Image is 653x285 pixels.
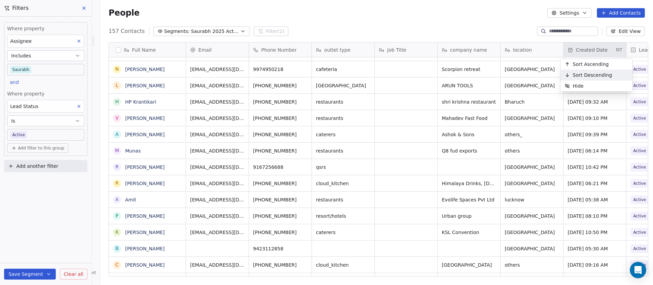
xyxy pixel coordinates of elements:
[505,213,555,219] span: [GEOGRAPHIC_DATA]
[316,82,366,89] span: [GEOGRAPHIC_DATA]
[568,99,608,105] span: [DATE] 09:32 AM
[505,229,555,236] span: [GEOGRAPHIC_DATA]
[505,147,520,154] span: others
[442,147,477,154] span: Q8 fud exports
[190,229,245,236] span: [EMAIL_ADDRESS][DOMAIN_NAME]
[253,229,297,236] span: [PHONE_NUMBER]
[560,59,632,91] div: Suggestions
[190,147,245,154] span: [EMAIL_ADDRESS][DOMAIN_NAME]
[316,213,346,219] span: resort/hotels
[442,66,480,73] span: Scorpion retreat
[505,180,555,187] span: [GEOGRAPHIC_DATA]
[505,82,555,89] span: [GEOGRAPHIC_DATA]
[253,66,283,73] span: 9974950218
[568,180,607,187] span: [DATE] 06:21 PM
[253,213,297,219] span: [PHONE_NUMBER]
[442,213,471,219] span: Urban group
[568,213,607,219] span: [DATE] 08:10 PM
[316,164,326,171] span: qsrs
[505,245,555,252] span: [GEOGRAPHIC_DATA]
[505,131,522,138] span: others_
[253,180,297,187] span: [PHONE_NUMBER]
[253,115,297,122] span: [PHONE_NUMBER]
[316,147,343,154] span: restaurants
[253,164,283,171] span: 9167256688
[316,229,336,236] span: caterers
[190,164,245,171] span: [EMAIL_ADDRESS][DOMAIN_NAME]
[505,196,524,203] span: lucknow
[442,115,488,122] span: Mahadev Fast Food
[505,115,555,122] span: [GEOGRAPHIC_DATA]
[568,262,608,268] span: [DATE] 09:16 AM
[190,196,245,203] span: [EMAIL_ADDRESS][DOMAIN_NAME]
[316,196,343,203] span: restaurants
[190,66,245,73] span: [EMAIL_ADDRESS][DOMAIN_NAME]
[316,99,343,105] span: restaurants
[253,196,297,203] span: [PHONE_NUMBER]
[253,262,297,268] span: [PHONE_NUMBER]
[316,131,336,138] span: caterers
[190,99,245,105] span: [EMAIL_ADDRESS][DOMAIN_NAME]
[568,131,607,138] span: [DATE] 09:39 PM
[442,180,496,187] span: Himalaya Drinks, [DATE] Ram Ventures
[316,180,349,187] span: cloud_kitchen
[442,262,492,268] span: [GEOGRAPHIC_DATA]
[505,66,555,73] span: [GEOGRAPHIC_DATA]
[316,115,343,122] span: restaurants
[316,262,349,268] span: cloud_kitchen
[442,229,479,236] span: KSL Convention
[568,147,607,154] span: [DATE] 06:14 PM
[316,66,337,73] span: cafeteria
[573,72,612,78] span: Sort Descending
[568,115,607,122] span: [DATE] 09:10 PM
[253,245,283,252] span: 9423112858
[442,131,474,138] span: Ashok & Sons
[190,82,245,89] span: [EMAIL_ADDRESS][DOMAIN_NAME]
[568,164,607,171] span: [DATE] 10:42 PM
[505,262,520,268] span: others
[190,262,245,268] span: [EMAIL_ADDRESS][DOMAIN_NAME]
[253,147,297,154] span: [PHONE_NUMBER]
[568,245,608,252] span: [DATE] 05:30 AM
[190,180,245,187] span: [EMAIL_ADDRESS][DOMAIN_NAME]
[190,213,245,219] span: [EMAIL_ADDRESS][DOMAIN_NAME]
[442,82,473,89] span: ARUN TOOLS
[442,196,495,203] span: Evolife Spaces Pvt Ltd
[505,99,524,105] span: Bharuch
[568,196,608,203] span: [DATE] 05:38 AM
[190,115,245,122] span: [EMAIL_ADDRESS][DOMAIN_NAME]
[442,99,496,105] span: shri krishna restaurant
[253,99,297,105] span: [PHONE_NUMBER]
[568,229,607,236] span: [DATE] 10:50 PM
[253,131,297,138] span: [PHONE_NUMBER]
[573,83,584,89] span: Hide
[253,82,297,89] span: [PHONE_NUMBER]
[573,61,609,68] span: Sort Ascending
[190,131,245,138] span: [EMAIL_ADDRESS][DOMAIN_NAME]
[505,164,555,171] span: [GEOGRAPHIC_DATA]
